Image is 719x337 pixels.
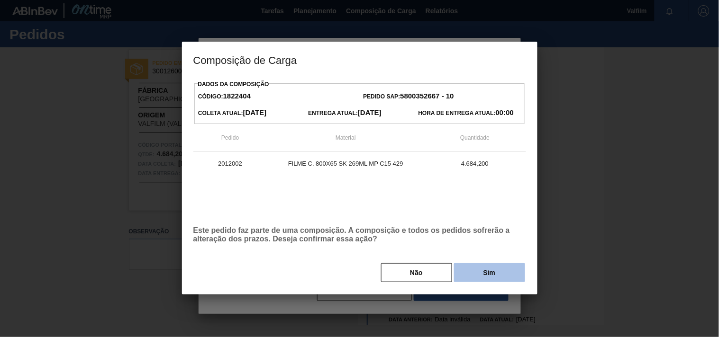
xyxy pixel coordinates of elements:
[198,93,251,100] span: Código:
[223,92,251,100] strong: 1822404
[419,110,514,116] span: Hora de Entrega Atual:
[198,110,266,116] span: Coleta Atual:
[267,152,424,176] td: FILME C. 800X65 SK 269ML MP C15 429
[221,134,239,141] span: Pedido
[454,263,525,282] button: Sim
[193,152,267,176] td: 2012002
[364,93,454,100] span: Pedido SAP:
[358,108,382,116] strong: [DATE]
[400,92,454,100] strong: 5800352667 - 10
[308,110,382,116] span: Entrega Atual:
[424,152,526,176] td: 4.684,200
[460,134,490,141] span: Quantidade
[193,226,526,243] p: Este pedido faz parte de uma composição. A composição e todos os pedidos sofrerão a alteração dos...
[336,134,356,141] span: Material
[496,108,514,116] strong: 00:00
[243,108,267,116] strong: [DATE]
[381,263,452,282] button: Não
[198,81,269,88] label: Dados da Composição
[182,42,537,78] h3: Composição de Carga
